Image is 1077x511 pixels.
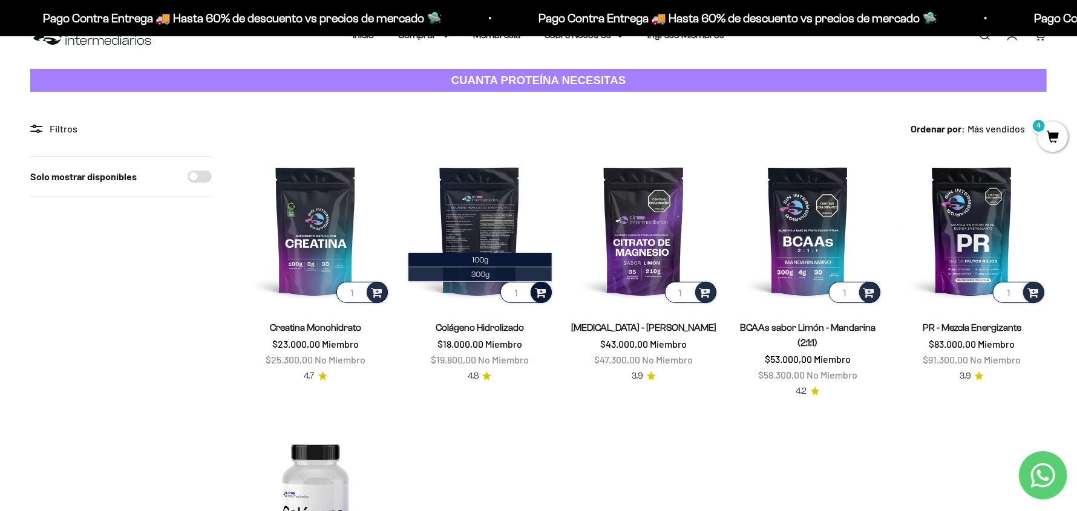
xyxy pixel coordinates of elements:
[765,353,812,365] span: $53.000,00
[315,354,365,365] span: No Miembro
[405,156,554,305] img: Colágeno Hidrolizado
[437,338,483,350] span: $18.000,00
[970,354,1021,365] span: No Miembro
[485,338,522,350] span: Miembro
[929,338,976,350] span: $83.000,00
[807,369,857,380] span: No Miembro
[436,322,524,333] a: Colágeno Hidrolizado
[322,338,359,350] span: Miembro
[967,121,1047,137] button: Más vendidos
[632,369,643,383] span: 3.9
[451,74,626,86] strong: CUANTA PROTEÍNA NECESITAS
[911,121,965,137] span: Ordenar por:
[600,338,648,350] span: $43.000,00
[978,338,1015,350] span: Miembro
[266,354,313,365] span: $25.300,00
[522,8,921,28] p: Pago Contra Entrega 🚚 Hasta 60% de descuento vs precios de mercado 🛸
[468,369,491,383] a: 4.84.8 de 5.0 estrellas
[1032,119,1046,133] mark: 4
[650,338,687,350] span: Miembro
[923,322,1021,333] a: PR - Mezcla Energizante
[967,121,1025,137] span: Más vendidos
[960,369,984,383] a: 3.93.9 de 5.0 estrellas
[30,169,137,184] label: Solo mostrar disponibles
[758,369,805,380] span: $58.300,00
[272,338,320,350] span: $23.000,00
[270,322,361,333] a: Creatina Monohidrato
[431,354,476,365] span: $19.800,00
[304,369,327,383] a: 4.74.7 de 5.0 estrellas
[923,354,968,365] span: $91.300,00
[472,255,488,264] span: 100g
[30,69,1047,93] a: CUANTA PROTEÍNA NECESITAS
[478,354,529,365] span: No Miembro
[740,322,876,348] a: BCAAs sabor Limón - Mandarina (2:1:1)
[468,369,479,383] span: 4.8
[642,354,693,365] span: No Miembro
[30,121,212,137] div: Filtros
[632,369,656,383] a: 3.93.9 de 5.0 estrellas
[304,369,315,383] span: 4.7
[571,322,716,333] a: [MEDICAL_DATA] - [PERSON_NAME]
[814,353,851,365] span: Miembro
[1038,131,1068,145] a: 4
[27,8,425,28] p: Pago Contra Entrega 🚚 Hasta 60% de descuento vs precios de mercado 🛸
[594,354,640,365] span: $47.300,00
[960,369,971,383] span: 3.9
[471,270,489,279] span: 300g
[796,385,820,398] a: 4.24.2 de 5.0 estrellas
[796,385,807,398] span: 4.2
